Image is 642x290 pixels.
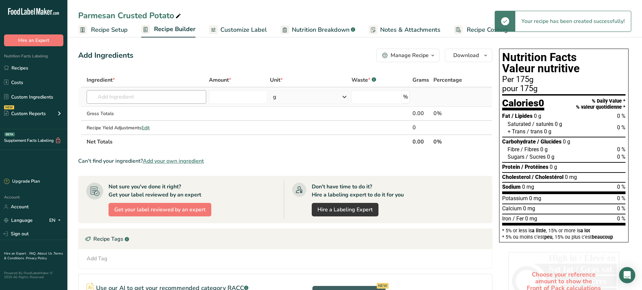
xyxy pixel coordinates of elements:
[502,195,528,202] span: Potassium
[502,76,625,84] div: Per 175g
[292,25,349,34] span: Nutrition Breakdown
[565,174,577,180] span: 0 mg
[312,203,378,216] a: Hire a Labeling Expert
[143,157,204,165] span: Add your own ingredient
[515,11,631,31] div: Your recipe has been created successfully!
[525,215,537,222] span: 0 mg
[502,226,625,239] section: * 5% or less is , 15% or more is
[312,183,404,199] div: Don't have time to do it? Hire a labeling expert to do it for you
[4,251,28,256] a: Hire an Expert .
[273,93,276,101] div: g
[555,121,562,127] span: 0 g
[617,205,625,212] span: 0 %
[532,228,546,233] span: a little
[4,34,63,46] button: Hire an Expert
[220,25,267,34] span: Customize Label
[4,214,33,226] a: Language
[91,25,128,34] span: Recipe Setup
[87,124,206,131] div: Recipe Yield Adjustments
[87,90,206,104] input: Add Ingredient
[454,22,508,37] a: Recipe Costing
[445,49,492,62] button: Download
[78,157,492,165] div: Can't find your ingredient?
[49,216,63,225] div: EN
[539,97,544,109] span: 0
[502,98,544,111] div: Calories
[4,132,15,136] div: BETA
[412,109,430,117] div: 0.00
[526,154,546,160] span: / Sucres
[391,51,429,59] div: Manage Recipe
[79,229,492,249] div: Recipe Tags
[513,215,524,222] span: / Fer
[78,9,182,22] div: Parmesan Crusted Potato
[547,154,554,160] span: 0 g
[432,134,473,149] th: 0%
[411,134,432,149] th: 0.00
[508,121,531,127] span: Saturated
[87,76,115,84] span: Ingredient
[502,52,625,74] h1: Nutrition Facts Valeur nutritive
[592,234,613,240] span: beaucoup
[619,267,635,283] div: Open Intercom Messenger
[617,113,625,119] span: 0 %
[550,164,557,170] span: 0 g
[502,184,521,190] span: Sodium
[523,205,535,212] span: 0 mg
[617,146,625,153] span: 0 %
[512,113,532,119] span: / Lipides
[78,50,133,61] div: Add Ingredients
[433,76,462,84] span: Percentage
[4,105,14,109] div: NEW
[351,76,376,84] div: Waste
[617,184,625,190] span: 0 %
[522,184,534,190] span: 0 mg
[87,255,108,263] div: Add Tag
[4,251,63,261] a: Terms & Conditions .
[617,154,625,160] span: 0 %
[502,215,511,222] span: Iron
[142,125,150,131] span: Edit
[433,109,472,117] div: 0%
[109,183,201,199] div: Not sure you've done it right? Get your label reviewed by an expert
[376,49,439,62] button: Manage Recipe
[617,195,625,202] span: 0 %
[453,51,479,59] span: Download
[467,25,508,34] span: Recipe Costing
[209,76,231,84] span: Amount
[617,215,625,222] span: 0 %
[502,113,510,119] span: Fat
[78,22,128,37] a: Recipe Setup
[26,256,47,261] a: Privacy Policy
[617,124,625,131] span: 0 %
[529,195,541,202] span: 0 mg
[537,138,561,145] span: / Glucides
[141,22,195,38] a: Recipe Builder
[527,128,543,135] span: / trans
[544,234,552,240] span: peu
[532,121,553,127] span: / saturés
[563,138,570,145] span: 0 g
[502,164,520,170] span: Protein
[377,283,389,289] div: NEW
[502,235,625,239] div: * 5% ou moins c’est , 15% ou plus c’est
[209,22,267,37] a: Customize Label
[114,206,206,214] span: Get your label reviewed by an expert
[380,25,440,34] span: Notes & Attachments
[412,124,430,132] div: 0
[4,178,40,185] div: Upgrade Plan
[508,154,524,160] span: Sugars
[4,271,63,279] div: Powered By FoodLabelMaker © 2025 All Rights Reserved
[502,85,625,93] div: pour 175g
[502,138,536,145] span: Carbohydrate
[109,203,211,216] button: Get your label reviewed by an expert
[280,22,355,37] a: Nutrition Breakdown
[521,146,539,153] span: / Fibres
[508,128,525,135] span: + Trans
[544,128,551,135] span: 0 g
[369,22,440,37] a: Notes & Attachments
[29,251,37,256] a: FAQ .
[580,228,590,233] span: a lot
[154,25,195,34] span: Recipe Builder
[37,251,54,256] a: About Us .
